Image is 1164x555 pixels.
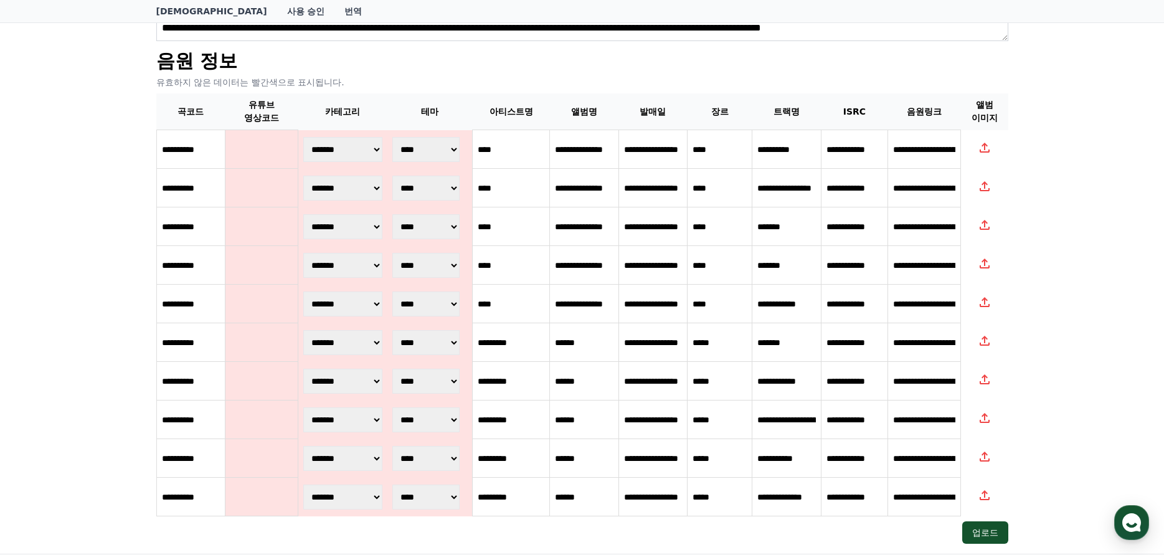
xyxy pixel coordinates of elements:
span: 대화 [114,414,129,424]
th: 테마 [387,93,473,130]
th: 유튜브 영상코드 [225,93,298,130]
th: 카테고리 [298,93,388,130]
th: 앨범명 [550,93,619,130]
a: 홈 [4,395,82,426]
h2: 음원 정보 [156,50,1008,71]
span: 설정 [192,414,207,424]
span: 홈 [39,414,47,424]
a: 설정 [161,395,239,426]
th: 발매일 [618,93,688,130]
th: 곡코드 [156,93,225,130]
div: 업로드 [972,526,998,539]
th: 아티스트명 [473,93,550,130]
button: 업로드 [962,521,1008,544]
th: 트랙명 [752,93,821,130]
th: ISRC [821,93,888,130]
th: 음원링크 [888,93,961,130]
th: 장르 [688,93,752,130]
p: 유효하지 않은 데이터는 빨간색으로 표시됩니다. [156,76,1008,88]
th: 앨범 이미지 [961,93,1008,130]
a: 대화 [82,395,161,426]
